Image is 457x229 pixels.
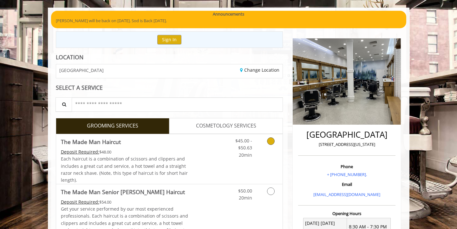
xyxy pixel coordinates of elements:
[61,156,188,183] span: Each haircut is a combination of scissors and clippers and includes a great cut and service, a ho...
[235,138,252,151] span: $45.00 - $50.63
[238,188,252,194] span: $50.00
[61,149,99,155] span: This service needs some Advance to be paid before we block your appointment
[87,122,138,130] span: GROOMING SERVICES
[196,122,256,130] span: COSMETOLOGY SERVICES
[61,199,188,206] div: $54.00
[56,85,283,91] div: SELECT A SERVICE
[300,182,394,186] h3: Email
[240,67,279,73] a: Change Location
[61,148,188,155] div: $48.00
[61,137,121,146] b: The Made Man Haircut
[61,187,185,196] b: The Made Man Senior [PERSON_NAME] Haircut
[213,11,244,17] b: Announcements
[61,199,99,205] span: This service needs some Advance to be paid before we block your appointment
[56,17,402,24] p: [PERSON_NAME] will be back on [DATE]. Sod is Back [DATE].
[59,68,104,73] span: [GEOGRAPHIC_DATA]
[56,53,83,61] b: LOCATION
[157,35,181,44] button: Sign In
[300,141,394,148] p: [STREET_ADDRESS][US_STATE]
[55,97,72,112] button: Service Search
[298,211,395,216] h3: Opening Hours
[300,130,394,139] h2: [GEOGRAPHIC_DATA]
[300,164,394,169] h3: Phone
[327,172,367,177] a: + [PHONE_NUMBER].
[239,152,252,158] span: 20min
[313,192,380,197] a: [EMAIL_ADDRESS][DOMAIN_NAME]
[239,195,252,201] span: 20min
